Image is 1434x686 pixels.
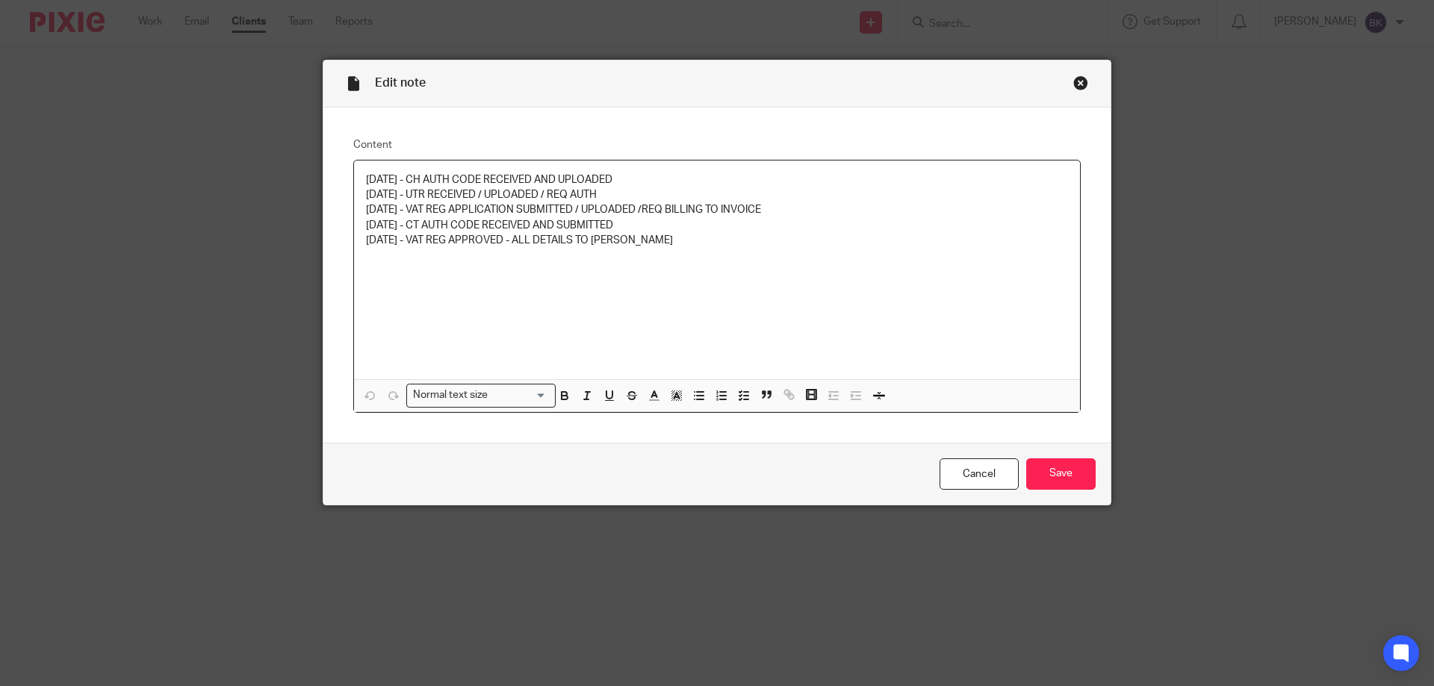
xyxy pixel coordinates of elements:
p: [DATE] - VAT REG APPROVED - ALL DETAILS TO [PERSON_NAME] [366,233,1068,248]
label: Content [353,137,1081,152]
div: Close this dialog window [1073,75,1088,90]
div: Search for option [406,384,556,407]
p: [DATE] - VAT REG APPLICATION SUBMITTED / UPLOADED /REQ BILLING TO INVOICE [366,202,1068,217]
span: Normal text size [410,387,491,403]
p: [DATE] - CH AUTH CODE RECEIVED AND UPLOADED [366,172,1068,187]
input: Save [1026,458,1096,490]
p: [DATE] - UTR RECEIVED / UPLOADED / REQ AUTH [366,187,1068,202]
p: [DATE] - CT AUTH CODE RECEIVED AND SUBMITTED [366,218,1068,233]
span: Edit note [375,77,426,89]
a: Cancel [940,458,1019,490]
input: Search for option [493,387,547,403]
